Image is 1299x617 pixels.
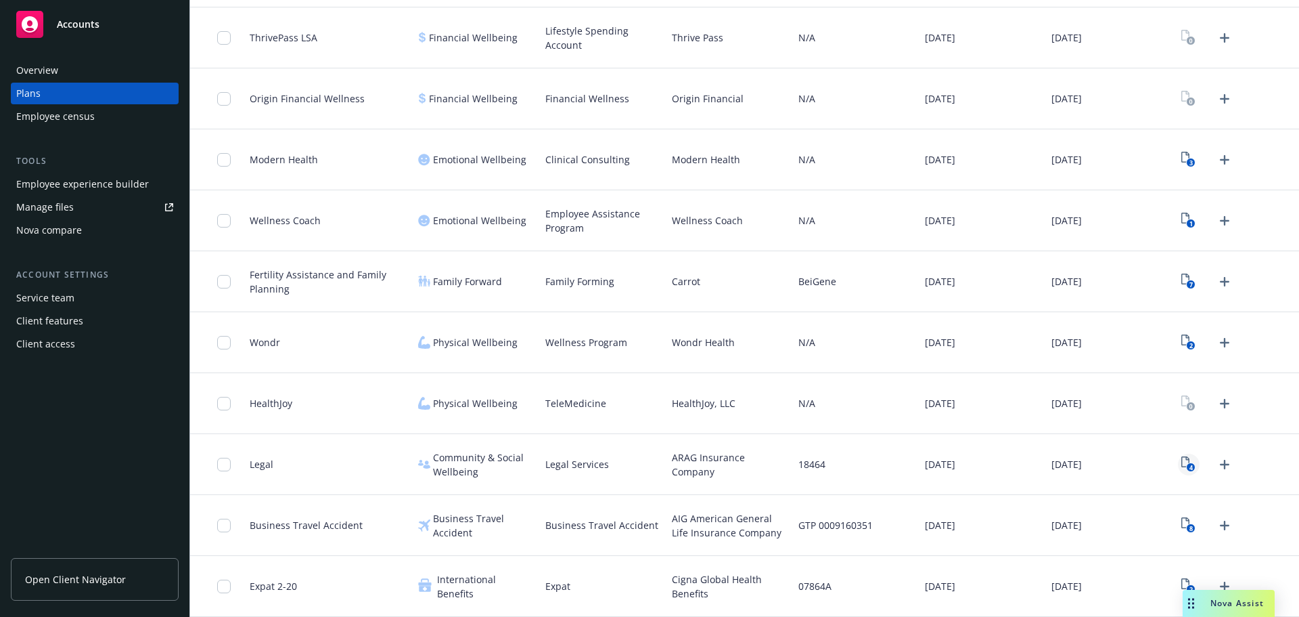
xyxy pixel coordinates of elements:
[1183,590,1200,617] div: Drag to move
[217,580,231,593] input: Toggle Row Selected
[11,83,179,104] a: Plans
[16,60,58,81] div: Overview
[798,396,815,410] span: N/A
[925,30,955,45] span: [DATE]
[925,457,955,471] span: [DATE]
[11,310,179,332] a: Client features
[1178,88,1200,110] a: View Plan Documents
[16,333,75,355] div: Client access
[798,457,825,471] span: 18464
[925,579,955,593] span: [DATE]
[1178,515,1200,536] a: View Plan Documents
[672,335,735,349] span: Wondr Health
[1214,515,1235,536] a: Upload Plan Documents
[672,511,788,540] span: AIG American General Life Insurance Company
[1051,518,1082,532] span: [DATE]
[217,92,231,106] input: Toggle Row Selected
[433,511,534,540] span: Business Travel Accident
[11,60,179,81] a: Overview
[433,213,526,228] span: Emotional Wellbeing
[11,333,179,355] a: Client access
[1214,393,1235,414] a: Upload Plan Documents
[672,152,740,167] span: Modern Health
[1178,332,1200,354] a: View Plan Documents
[16,196,74,218] div: Manage files
[1214,88,1235,110] a: Upload Plan Documents
[217,275,231,289] input: Toggle Row Selected
[672,91,744,106] span: Origin Financial
[250,335,280,349] span: Wondr
[11,5,179,43] a: Accounts
[11,154,179,168] div: Tools
[1178,271,1200,293] a: View Plan Documents
[545,274,614,289] span: Family Forming
[1189,280,1193,289] text: 7
[1051,30,1082,45] span: [DATE]
[217,153,231,167] input: Toggle Row Selected
[925,396,955,410] span: [DATE]
[1178,454,1200,475] a: View Plan Documents
[217,31,231,45] input: Toggle Row Selected
[1051,457,1082,471] span: [DATE]
[1210,597,1264,609] span: Nova Assist
[545,207,661,235] span: Employee Assistance Program
[1051,579,1082,593] span: [DATE]
[798,274,836,289] span: BeiGene
[1178,149,1200,171] a: View Plan Documents
[545,24,661,52] span: Lifestyle Spending Account
[798,518,873,532] span: GTP 0009160351
[217,458,231,471] input: Toggle Row Selected
[11,106,179,127] a: Employee census
[217,519,231,532] input: Toggle Row Selected
[250,91,365,106] span: Origin Financial Wellness
[11,268,179,282] div: Account settings
[250,213,321,228] span: Wellness Coach
[1183,590,1275,617] button: Nova Assist
[1214,27,1235,49] a: Upload Plan Documents
[11,287,179,309] a: Service team
[1189,219,1193,228] text: 1
[925,274,955,289] span: [DATE]
[250,268,407,296] span: Fertility Assistance and Family Planning
[217,336,231,349] input: Toggle Row Selected
[1214,576,1235,597] a: Upload Plan Documents
[217,397,231,410] input: Toggle Row Selected
[1189,463,1193,472] text: 4
[672,30,723,45] span: Thrive Pass
[1214,149,1235,171] a: Upload Plan Documents
[1178,393,1200,414] a: View Plan Documents
[545,152,630,167] span: Clinical Consulting
[11,219,179,241] a: Nova compare
[1189,585,1193,594] text: 2
[250,457,273,471] span: Legal
[433,274,502,289] span: Family Forward
[925,91,955,106] span: [DATE]
[1051,152,1082,167] span: [DATE]
[1051,335,1082,349] span: [DATE]
[250,396,292,410] span: HealthJoy
[798,152,815,167] span: N/A
[433,152,526,167] span: Emotional Wellbeing
[250,579,297,593] span: Expat 2-20
[798,335,815,349] span: N/A
[672,396,735,410] span: HealthJoy, LLC
[1051,213,1082,228] span: [DATE]
[1178,576,1200,597] a: View Plan Documents
[545,457,609,471] span: Legal Services
[11,196,179,218] a: Manage files
[16,310,83,332] div: Client features
[1214,454,1235,475] a: Upload Plan Documents
[1189,524,1193,533] text: 8
[250,518,363,532] span: Business Travel Accident
[16,106,95,127] div: Employee census
[672,572,788,601] span: Cigna Global Health Benefits
[1214,271,1235,293] a: Upload Plan Documents
[545,518,658,532] span: Business Travel Accident
[545,335,627,349] span: Wellness Program
[925,335,955,349] span: [DATE]
[545,91,629,106] span: Financial Wellness
[16,83,41,104] div: Plans
[433,335,518,349] span: Physical Wellbeing
[1051,396,1082,410] span: [DATE]
[1051,274,1082,289] span: [DATE]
